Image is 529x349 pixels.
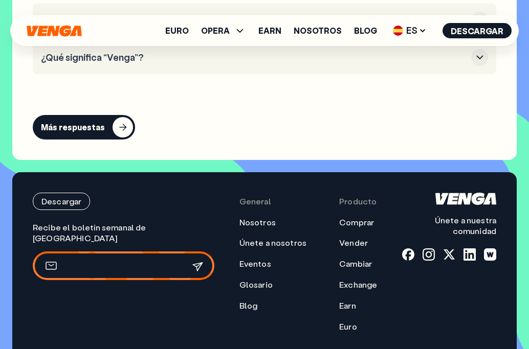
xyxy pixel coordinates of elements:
[339,196,377,207] span: Producto
[339,300,356,311] a: Earn
[41,122,105,132] div: Más respuestas
[33,222,214,244] p: Recibe el boletín semanal de [GEOGRAPHIC_DATA]
[354,27,377,35] a: Blog
[464,248,476,261] a: linkedin
[41,52,467,63] h3: ¿Qué significa “Venga”?
[239,300,258,311] a: Blog
[33,193,90,210] button: Descargar
[41,49,488,66] button: ¿Qué significa “Venga”?
[294,27,342,35] a: Nosotros
[423,248,435,261] a: instagram
[41,15,467,26] h3: ¿Cómo retiro el dinero?
[33,115,135,139] button: Más respuestas
[339,321,357,332] a: Euro
[165,27,189,35] a: Euro
[258,27,281,35] a: Earn
[33,193,214,210] a: Descargar
[443,248,455,261] a: x
[339,217,374,228] a: Comprar
[402,215,496,237] p: Únete a nuestra comunidad
[239,217,276,228] a: Nosotros
[484,248,496,261] a: warpcast
[239,238,307,248] a: Únete a nosotros
[41,12,488,29] button: ¿Cómo retiro el dinero?
[201,25,246,37] span: OPERA
[339,259,372,269] a: Cambiar
[239,196,271,207] span: General
[389,22,430,39] span: ES
[239,280,273,290] a: Glosario
[443,23,512,38] button: Descargar
[393,26,403,36] img: flag-es
[339,280,377,290] a: Exchange
[435,193,496,205] svg: Inicio
[26,25,83,37] svg: Inicio
[239,259,271,269] a: Eventos
[402,248,414,261] a: fb
[201,27,230,35] span: OPERA
[339,238,368,248] a: Vender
